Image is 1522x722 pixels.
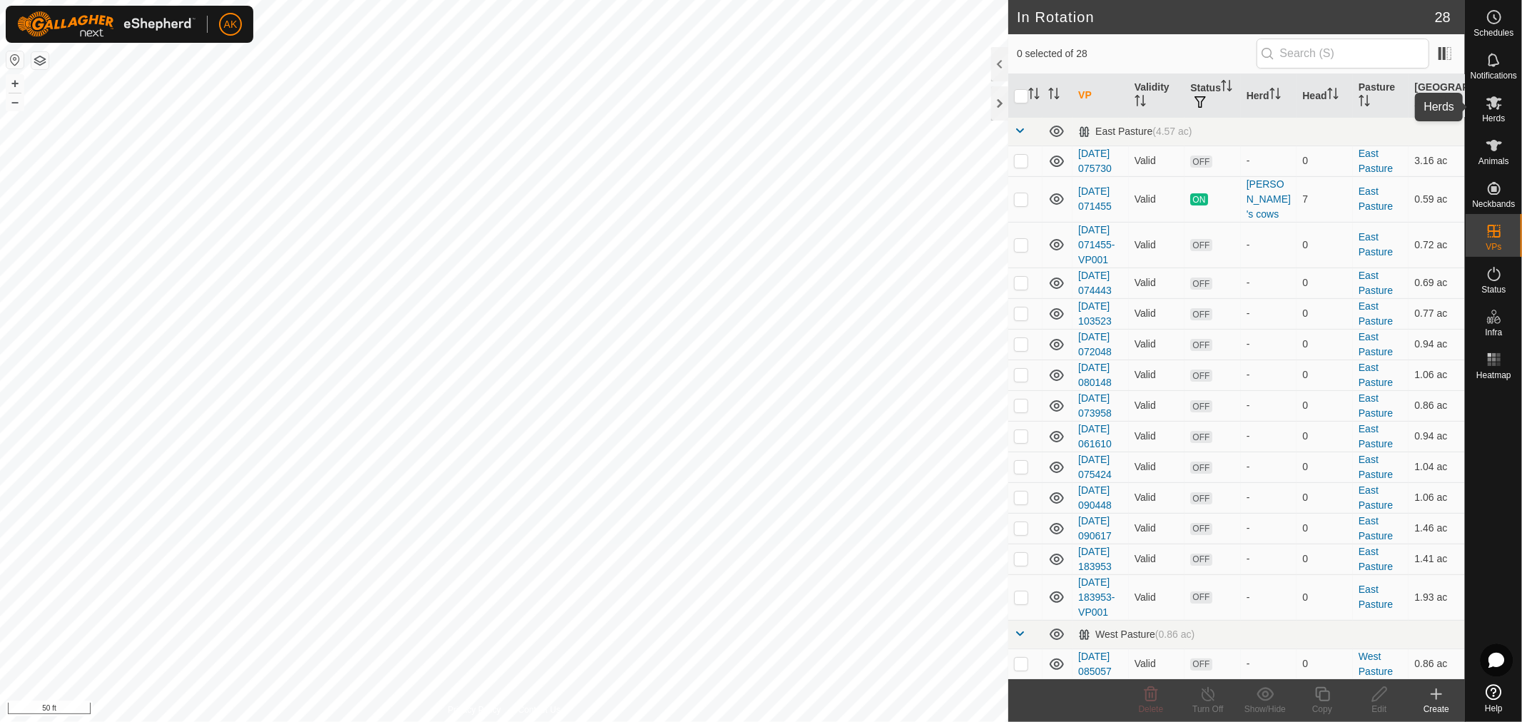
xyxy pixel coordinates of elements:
[1028,90,1040,101] p-sorticon: Activate to sort
[1359,362,1393,388] a: East Pasture
[1135,97,1146,108] p-sorticon: Activate to sort
[1078,629,1194,641] div: West Pasture
[1482,114,1505,123] span: Herds
[1241,74,1297,118] th: Herd
[1359,97,1370,108] p-sorticon: Activate to sort
[1359,515,1393,541] a: East Pasture
[1190,659,1212,671] span: OFF
[224,17,238,32] span: AK
[1297,176,1353,222] td: 7
[1409,74,1465,118] th: [GEOGRAPHIC_DATA] Area
[1359,484,1393,511] a: East Pasture
[1409,222,1465,268] td: 0.72 ac
[1297,222,1353,268] td: 0
[1190,156,1212,168] span: OFF
[1078,126,1192,138] div: East Pasture
[1129,329,1185,360] td: Valid
[1257,39,1429,68] input: Search (S)
[1078,546,1112,572] a: [DATE] 183953
[1129,74,1185,118] th: Validity
[1297,649,1353,679] td: 0
[1327,90,1339,101] p-sorticon: Activate to sort
[1409,482,1465,513] td: 1.06 ac
[1190,431,1212,443] span: OFF
[1409,513,1465,544] td: 1.46 ac
[1237,703,1294,716] div: Show/Hide
[1478,157,1509,166] span: Animals
[1017,46,1257,61] span: 0 selected of 28
[1129,574,1185,620] td: Valid
[1269,90,1281,101] p-sorticon: Activate to sort
[1078,224,1115,265] a: [DATE] 071455-VP001
[1139,704,1164,714] span: Delete
[1297,329,1353,360] td: 0
[1190,239,1212,251] span: OFF
[1409,298,1465,329] td: 0.77 ac
[1247,656,1292,671] div: -
[1017,9,1435,26] h2: In Rotation
[1190,370,1212,382] span: OFF
[17,11,196,37] img: Gallagher Logo
[1297,146,1353,176] td: 0
[1129,146,1185,176] td: Valid
[1359,584,1393,610] a: East Pasture
[1409,544,1465,574] td: 1.41 ac
[1297,360,1353,390] td: 0
[1294,703,1351,716] div: Copy
[1129,421,1185,452] td: Valid
[1437,97,1449,108] p-sorticon: Activate to sort
[1078,651,1112,677] a: [DATE] 085057
[1190,523,1212,535] span: OFF
[1190,554,1212,566] span: OFF
[1129,360,1185,390] td: Valid
[1190,339,1212,351] span: OFF
[1471,71,1517,80] span: Notifications
[1078,185,1112,212] a: [DATE] 071455
[1359,148,1393,174] a: East Pasture
[1190,462,1212,474] span: OFF
[1409,360,1465,390] td: 1.06 ac
[1473,29,1513,37] span: Schedules
[1129,222,1185,268] td: Valid
[1472,200,1515,208] span: Neckbands
[1359,231,1393,258] a: East Pasture
[1247,398,1292,413] div: -
[1190,492,1212,504] span: OFF
[1351,703,1408,716] div: Edit
[1078,576,1115,618] a: [DATE] 183953-VP001
[1247,590,1292,605] div: -
[1481,285,1506,294] span: Status
[1247,306,1292,321] div: -
[1359,392,1393,419] a: East Pasture
[1359,454,1393,480] a: East Pasture
[1078,331,1112,357] a: [DATE] 072048
[1359,331,1393,357] a: East Pasture
[1247,337,1292,352] div: -
[1297,574,1353,620] td: 0
[1048,90,1060,101] p-sorticon: Activate to sort
[1190,278,1212,290] span: OFF
[1152,126,1192,137] span: (4.57 ac)
[1409,268,1465,298] td: 0.69 ac
[1409,176,1465,222] td: 0.59 ac
[1129,390,1185,421] td: Valid
[1155,629,1194,640] span: (0.86 ac)
[31,52,49,69] button: Map Layers
[448,703,502,716] a: Privacy Policy
[1078,515,1112,541] a: [DATE] 090617
[1466,678,1522,718] a: Help
[1486,243,1501,251] span: VPs
[1409,329,1465,360] td: 0.94 ac
[1078,454,1112,480] a: [DATE] 075424
[1359,300,1393,327] a: East Pasture
[1072,74,1129,118] th: VP
[1359,546,1393,572] a: East Pasture
[1297,513,1353,544] td: 0
[1129,176,1185,222] td: Valid
[1247,490,1292,505] div: -
[1247,459,1292,474] div: -
[1078,362,1112,388] a: [DATE] 080148
[1247,238,1292,253] div: -
[1476,371,1511,380] span: Heatmap
[1297,268,1353,298] td: 0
